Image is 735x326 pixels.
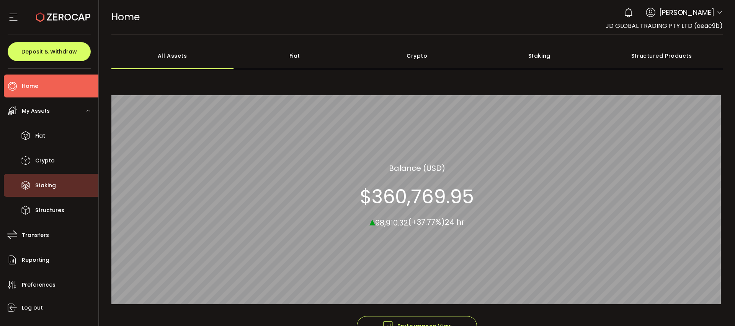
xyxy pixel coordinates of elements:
div: Crypto [356,42,479,69]
span: Log out [22,302,43,313]
span: Crypto [35,155,55,166]
span: Preferences [22,279,56,290]
span: ▴ [369,213,375,229]
button: Deposit & Withdraw [8,42,91,61]
span: JD GLOBAL TRADING PTY LTD (aeac9b) [606,21,723,30]
span: (+37.77%) [408,217,445,227]
iframe: Chat Widget [697,289,735,326]
section: $360,769.95 [360,185,474,208]
span: Reporting [22,255,49,266]
span: Deposit & Withdraw [21,49,77,54]
span: Staking [35,180,56,191]
span: My Assets [22,105,50,117]
span: Transfers [22,230,49,241]
div: Staking [478,42,601,69]
span: [PERSON_NAME] [659,7,714,18]
div: Fiat [234,42,356,69]
span: Home [111,10,140,24]
span: 98,910.32 [375,217,408,228]
div: All Assets [111,42,234,69]
span: Home [22,81,38,92]
div: Structured Products [601,42,723,69]
span: Structures [35,205,64,216]
section: Balance (USD) [389,162,445,174]
span: 24 hr [445,217,464,227]
span: Fiat [35,130,45,141]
